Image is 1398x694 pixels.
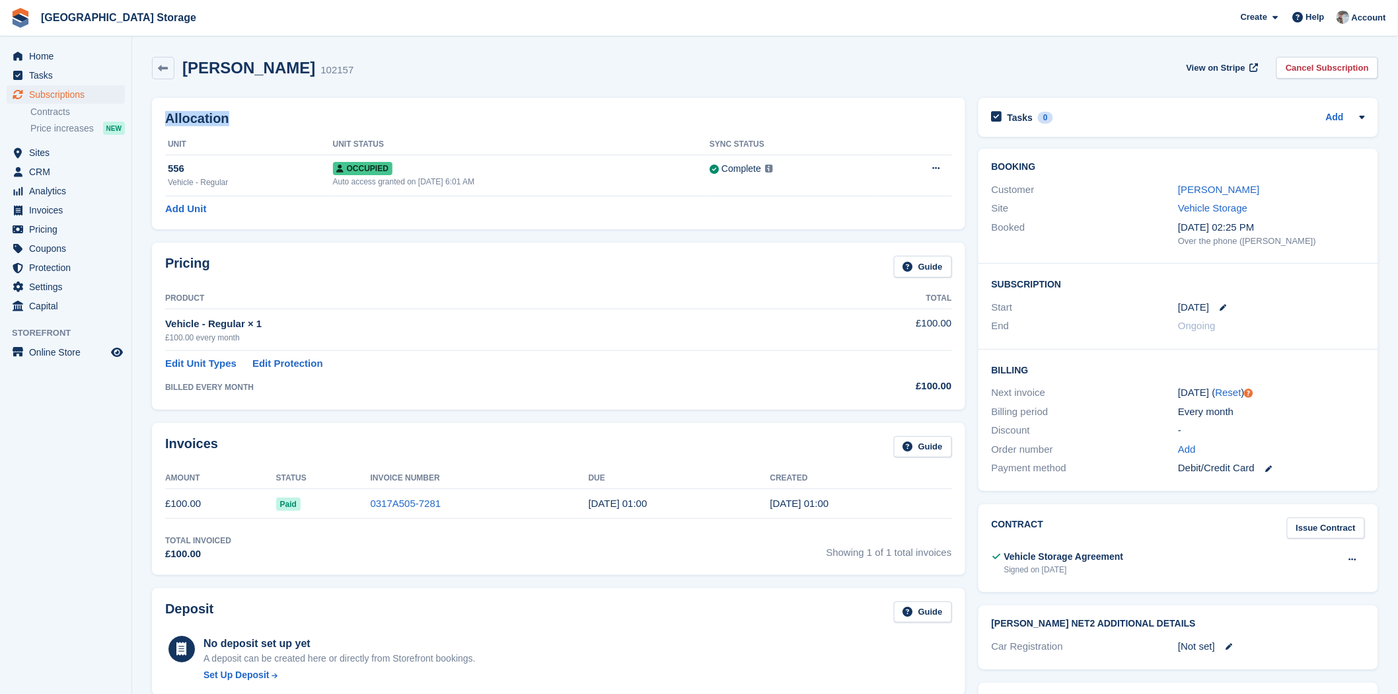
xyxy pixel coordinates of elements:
span: View on Stripe [1187,61,1245,75]
h2: Allocation [165,111,952,126]
a: Cancel Subscription [1276,57,1378,79]
time: 2025-08-20 00:00:00 UTC [589,498,647,509]
a: Guide [894,436,952,458]
div: Booked [992,220,1179,248]
p: A deposit can be created here or directly from Storefront bookings. [203,652,476,666]
a: Add [1326,110,1344,126]
img: Will Strivens [1337,11,1350,24]
a: Set Up Deposit [203,668,476,682]
div: 102157 [320,63,353,78]
div: £100.00 every month [165,332,806,344]
div: Vehicle - Regular × 1 [165,317,806,332]
div: Next invoice [992,385,1179,401]
td: £100.00 [165,489,276,519]
a: menu [7,201,125,219]
div: £100.00 [165,547,231,562]
a: menu [7,343,125,362]
a: Preview store [109,344,125,360]
span: Subscriptions [29,85,108,104]
a: menu [7,47,125,65]
a: Reset [1216,387,1241,398]
img: icon-info-grey-7440780725fd019a000dd9b08b2336e03edf1995a4989e88bcd33f0948082b44.svg [765,165,773,173]
span: Protection [29,258,108,277]
div: Discount [992,423,1179,438]
a: 0317A505-7281 [371,498,441,509]
span: Account [1352,11,1386,24]
div: Site [992,201,1179,216]
a: View on Stripe [1181,57,1261,79]
span: Home [29,47,108,65]
span: CRM [29,163,108,181]
a: menu [7,258,125,277]
a: menu [7,85,125,104]
h2: Booking [992,162,1365,173]
div: Order number [992,442,1179,457]
a: Issue Contract [1287,518,1365,539]
span: Online Store [29,343,108,362]
div: £100.00 [806,379,951,394]
div: Debit/Credit Card [1178,461,1365,476]
h2: [PERSON_NAME] [182,59,315,77]
time: 2025-08-19 00:00:58 UTC [770,498,829,509]
span: Coupons [29,239,108,258]
span: Capital [29,297,108,315]
h2: Contract [992,518,1044,539]
span: Invoices [29,201,108,219]
div: Start [992,300,1179,315]
a: menu [7,239,125,258]
span: Analytics [29,182,108,200]
a: Add Unit [165,202,206,217]
th: Unit Status [333,134,710,155]
div: - [1178,423,1365,438]
a: Vehicle Storage [1178,202,1247,213]
div: Over the phone ([PERSON_NAME]) [1178,235,1365,248]
div: Tooltip anchor [1243,387,1255,399]
th: Product [165,288,806,309]
div: 556 [168,161,333,176]
a: menu [7,297,125,315]
a: Guide [894,256,952,278]
div: NEW [103,122,125,135]
th: Sync Status [710,134,878,155]
div: 0 [1038,112,1053,124]
span: Occupied [333,162,392,175]
a: [PERSON_NAME] [1178,184,1259,195]
span: Showing 1 of 1 total invoices [827,535,952,562]
span: Tasks [29,66,108,85]
h2: Deposit [165,601,213,623]
th: Unit [165,134,333,155]
a: menu [7,220,125,239]
a: menu [7,66,125,85]
div: Auto access granted on [DATE] 6:01 AM [333,176,710,188]
time: 2025-08-19 00:00:00 UTC [1178,300,1209,315]
div: No deposit set up yet [203,636,476,652]
div: Billing period [992,405,1179,420]
div: [DATE] ( ) [1178,385,1365,401]
th: Created [770,468,952,489]
h2: Billing [992,363,1365,376]
span: Sites [29,143,108,162]
th: Invoice Number [371,468,589,489]
a: menu [7,143,125,162]
a: Edit Protection [252,356,323,371]
span: Help [1306,11,1325,24]
a: Contracts [30,106,125,118]
a: Add [1178,442,1196,457]
span: Pricing [29,220,108,239]
a: Edit Unit Types [165,356,237,371]
span: Price increases [30,122,94,135]
a: Price increases NEW [30,121,125,135]
span: Storefront [12,327,131,340]
th: Amount [165,468,276,489]
a: menu [7,163,125,181]
div: Vehicle - Regular [168,176,333,188]
th: Due [589,468,770,489]
span: Create [1241,11,1267,24]
div: Set Up Deposit [203,668,270,682]
div: Customer [992,182,1179,198]
span: Paid [276,498,301,511]
div: [DATE] 02:25 PM [1178,220,1365,235]
div: Total Invoiced [165,535,231,547]
div: End [992,319,1179,334]
div: Car Registration [992,639,1179,654]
